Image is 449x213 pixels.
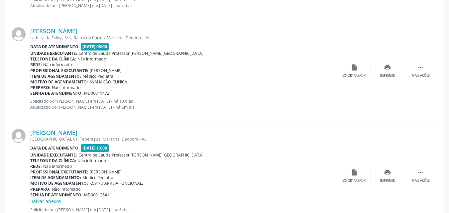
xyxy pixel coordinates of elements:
div: Exportar (PDF) [342,178,366,183]
div: [GEOGRAPHIC_DATA], 01, Taperagua, Marechal Deodoro - AL [30,136,338,142]
img: img [12,27,26,41]
b: Rede: [30,62,42,67]
b: Unidade executante: [30,51,77,56]
span: Não informado [43,163,72,169]
b: Senha de atendimento: [30,192,83,198]
i: insert_drive_file [351,64,358,71]
span: Médico Pediatra [82,73,113,79]
span: [DATE] 13:00 [81,144,109,152]
b: Data de atendimento: [30,44,80,50]
i: print [384,169,391,176]
span: [PERSON_NAME] [90,68,122,73]
b: Item de agendamento: [30,175,81,180]
div: Mais ações [412,73,430,78]
b: Motivo de agendamento: [30,180,88,186]
span: [PERSON_NAME] [90,169,122,175]
b: Rede: [30,163,42,169]
b: Preparo: [30,186,51,192]
span: AVALIAÇÃO CLÍNICA [89,79,127,85]
div: Mais ações [412,178,430,183]
div: Exportar (PDF) [342,73,366,78]
i:  [417,64,424,71]
b: Telefone da clínica: [30,158,76,163]
span: Não informado [77,56,106,62]
span: Médico Pediatra [82,175,113,180]
b: Profissional executante: [30,68,88,73]
div: Ladeira da Estiva, S/N, Bairro do Carmo, Marechal Deodoro - AL [30,35,338,41]
i: print [384,64,391,71]
p: Solicitado por [PERSON_NAME] em [DATE] - há 13 dias Atualizado por [PERSON_NAME] em [DATE] - há u... [30,98,338,110]
b: Senha de atendimento: [30,90,83,96]
span: Não informado [52,186,80,192]
a: [PERSON_NAME] [30,129,77,136]
a: [PERSON_NAME] [30,27,77,35]
span: Não informado [52,85,80,90]
span: MD00012641 [84,192,109,198]
b: Data de atendimento: [30,145,80,151]
div: Imprimir [380,178,395,183]
span: Centro de Saude Professor [PERSON_NAME][GEOGRAPHIC_DATA] [78,51,203,56]
img: img [12,129,26,143]
b: Profissional executante: [30,169,88,175]
b: Preparo: [30,85,51,90]
div: Imprimir [380,73,395,78]
span: K591-DIARRÉIA FUNCIONAL. [89,180,143,186]
span: MD00011472 [84,90,109,96]
b: Item de agendamento: [30,73,81,79]
span: Centro de Saude Professor [PERSON_NAME][GEOGRAPHIC_DATA] [78,152,203,158]
span: [DATE] 08:00 [81,43,109,51]
b: Motivo de agendamento: [30,79,88,85]
b: Unidade executante: [30,152,77,158]
i: insert_drive_file [351,169,358,176]
span: Não informado [43,62,72,67]
b: Telefone da clínica: [30,56,76,62]
a: Baixar anexos [30,198,61,204]
span: Não informado [77,158,106,163]
i:  [417,169,424,176]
